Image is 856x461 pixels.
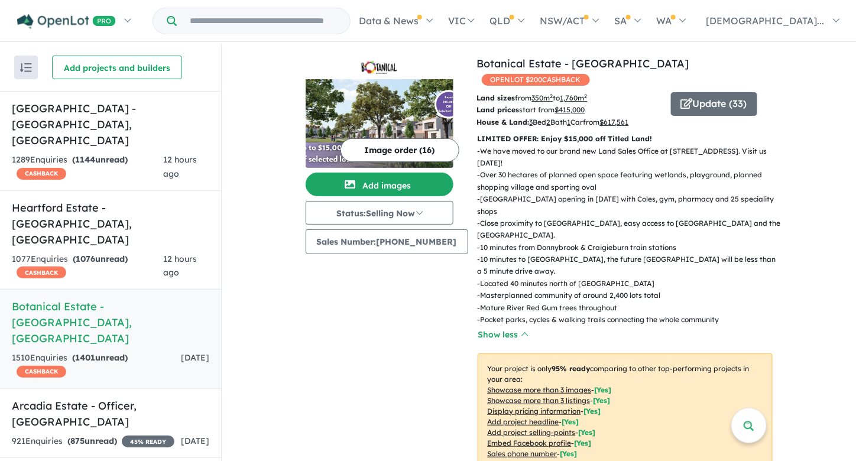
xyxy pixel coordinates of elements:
button: Sales Number:[PHONE_NUMBER] [306,229,468,254]
u: 350 m [532,93,553,102]
img: Botanical Estate - Mickleham Logo [310,60,449,74]
h5: Botanical Estate - [GEOGRAPHIC_DATA] , [GEOGRAPHIC_DATA] [12,298,209,346]
span: 1076 [76,254,95,264]
p: - 10 minutes to [GEOGRAPHIC_DATA], the future [GEOGRAPHIC_DATA] will be less than a 5 minute driv... [478,254,782,278]
p: LIMITED OFFER: Enjoy $15,000 off Titled Land! [478,133,773,145]
u: 2 [547,118,551,126]
div: 921 Enquir ies [12,434,174,449]
u: Showcase more than 3 images [488,385,592,394]
span: [ Yes ] [562,417,579,426]
button: Update (33) [671,92,757,116]
p: - Masterplanned community of around 2,400 lots total [478,290,782,301]
strong: ( unread) [72,352,128,363]
b: Land sizes [477,93,515,102]
u: 1 [568,118,571,126]
p: - Pocket parks, cycles & walking trails connecting the whole community [478,314,782,326]
p: - We have moved to our brand new Land Sales Office at [STREET_ADDRESS]. Visit us [DATE]! [478,145,782,170]
p: start from [477,104,662,116]
p: - Located 40 minutes north of [GEOGRAPHIC_DATA] [478,278,782,290]
u: $ 415,000 [555,105,585,114]
img: Openlot PRO Logo White [17,14,116,29]
u: Showcase more than 3 listings [488,396,591,405]
u: Add project headline [488,417,559,426]
button: Show less [478,328,528,342]
a: Botanical Estate - Mickleham LogoBotanical Estate - Mickleham [306,56,453,168]
b: Land prices [477,105,520,114]
span: [ Yes ] [595,385,612,394]
u: 1,760 m [560,93,588,102]
strong: ( unread) [72,154,128,165]
h5: Heartford Estate - [GEOGRAPHIC_DATA] , [GEOGRAPHIC_DATA] [12,200,209,248]
div: 1510 Enquir ies [12,351,181,379]
p: - 10 minutes from Donnybrook & Craigieburn train stations [478,242,782,254]
b: 95 % ready [552,364,591,373]
sup: 2 [585,93,588,99]
span: [ Yes ] [594,396,611,405]
span: [DATE] [181,436,209,446]
button: Add images [306,173,453,196]
b: House & Land: [477,118,530,126]
span: [ Yes ] [560,449,578,458]
span: CASHBACK [17,267,66,278]
span: 1144 [75,154,95,165]
button: Status:Selling Now [306,201,453,225]
p: from [477,92,662,104]
span: CASHBACK [17,168,66,180]
span: [ Yes ] [584,407,601,415]
p: - Close proximity to [GEOGRAPHIC_DATA], easy access to [GEOGRAPHIC_DATA] and the [GEOGRAPHIC_DATA]. [478,217,782,242]
strong: ( unread) [67,436,117,446]
p: - Mature River Red Gum trees throughout [478,302,782,314]
span: to [553,93,588,102]
span: 875 [70,436,85,446]
u: Embed Facebook profile [488,439,572,447]
u: $ 617,561 [600,118,629,126]
span: 45 % READY [122,436,174,447]
u: Display pricing information [488,407,581,415]
span: 12 hours ago [163,254,197,278]
span: CASHBACK [17,366,66,378]
img: sort.svg [20,63,32,72]
u: 3 [530,118,533,126]
span: 12 hours ago [163,154,197,179]
span: 1401 [75,352,95,363]
span: [ Yes ] [579,428,596,437]
p: Bed Bath Car from [477,116,662,128]
input: Try estate name, suburb, builder or developer [179,8,348,34]
h5: [GEOGRAPHIC_DATA] - [GEOGRAPHIC_DATA] , [GEOGRAPHIC_DATA] [12,100,209,148]
span: OPENLOT $ 200 CASHBACK [482,74,590,86]
div: 1077 Enquir ies [12,252,163,281]
img: Botanical Estate - Mickleham [306,79,453,168]
strong: ( unread) [73,254,128,264]
span: [DEMOGRAPHIC_DATA]... [706,15,825,27]
u: Add project selling-points [488,428,576,437]
a: Botanical Estate - [GEOGRAPHIC_DATA] [477,57,689,70]
h5: Arcadia Estate - Officer , [GEOGRAPHIC_DATA] [12,398,209,430]
span: [DATE] [181,352,209,363]
p: - Over 30 hectares of planned open space featuring wetlands, playground, planned shopping village... [478,169,782,193]
span: [ Yes ] [575,439,592,447]
button: Image order (16) [341,138,459,162]
u: Sales phone number [488,449,557,458]
button: Add projects and builders [52,56,182,79]
p: - [GEOGRAPHIC_DATA] opening in [DATE] with Coles, gym, pharmacy and 25 speciality shops [478,193,782,217]
div: 1289 Enquir ies [12,153,163,181]
sup: 2 [550,93,553,99]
